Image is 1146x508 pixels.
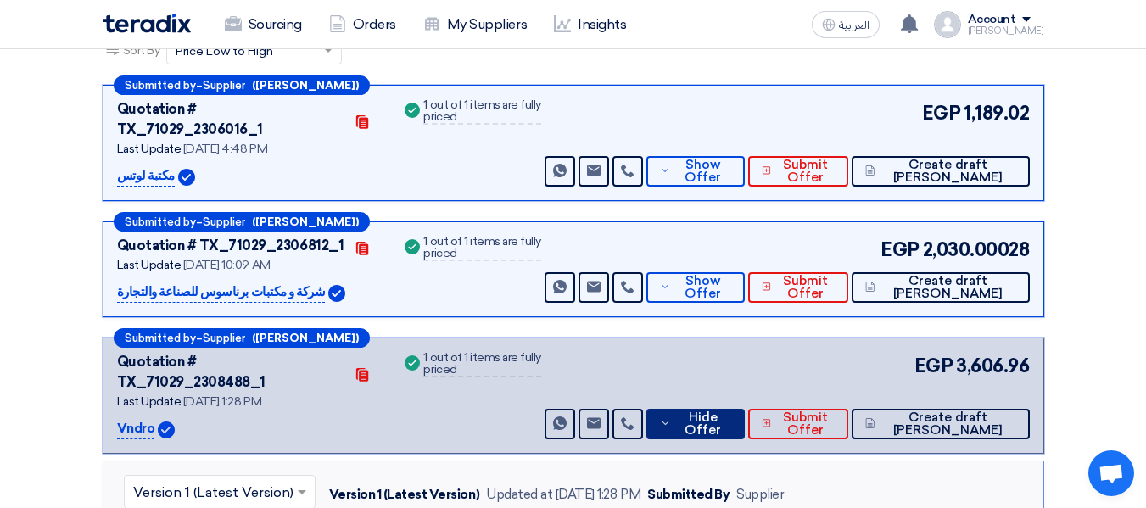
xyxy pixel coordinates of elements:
b: ([PERSON_NAME]) [252,80,359,91]
span: العربية [839,20,869,31]
span: Supplier [203,216,245,227]
span: Last Update [117,258,182,272]
div: [PERSON_NAME] [968,26,1044,36]
p: مكتبة لوتس [117,166,175,187]
span: EGP [880,236,920,264]
div: Supplier [736,485,784,505]
span: EGP [922,99,961,127]
button: Create draft [PERSON_NAME] [852,272,1029,303]
a: Open chat [1088,450,1134,496]
img: Teradix logo [103,14,191,33]
button: العربية [812,11,880,38]
button: Submit Offer [748,272,849,303]
div: Submitted By [647,485,730,505]
button: Create draft [PERSON_NAME] [852,156,1029,187]
img: Verified Account [158,421,175,438]
span: Last Update [117,142,182,156]
span: [DATE] 4:48 PM [183,142,267,156]
button: Submit Offer [748,156,849,187]
span: Price Low to High [176,42,273,60]
span: Show Offer [674,275,730,300]
span: Create draft [PERSON_NAME] [880,275,1016,300]
div: – [114,75,370,95]
button: Hide Offer [646,409,744,439]
span: 1,189.02 [964,99,1029,127]
div: 1 out of 1 items are fully priced [423,99,541,125]
span: Sort By [123,42,160,59]
img: Verified Account [328,285,345,302]
span: Submit Offer [775,159,835,184]
span: Show Offer [674,159,730,184]
a: My Suppliers [410,6,540,43]
div: Quotation # TX_71029_2306812_1 [117,236,344,256]
a: Orders [316,6,410,43]
span: 2,030.00028 [923,236,1030,264]
button: Create draft [PERSON_NAME] [852,409,1029,439]
span: Last Update [117,394,182,409]
button: Show Offer [646,156,744,187]
span: Hide Offer [675,411,730,437]
b: ([PERSON_NAME]) [252,332,359,343]
div: Quotation # TX_71029_2306016_1 [117,99,344,140]
div: Account [968,13,1016,27]
div: – [114,212,370,232]
span: Submit Offer [775,275,835,300]
div: – [114,328,370,348]
img: Verified Account [178,169,195,186]
div: Updated at [DATE] 1:28 PM [486,485,640,505]
div: 1 out of 1 items are fully priced [423,236,541,261]
span: Supplier [203,80,245,91]
div: Version 1 (Latest Version) [329,485,480,505]
span: [DATE] 10:09 AM [183,258,271,272]
span: Create draft [PERSON_NAME] [880,411,1016,437]
span: Submitted by [125,332,196,343]
span: Submitted by [125,216,196,227]
span: Supplier [203,332,245,343]
button: Submit Offer [748,409,849,439]
b: ([PERSON_NAME]) [252,216,359,227]
a: Sourcing [211,6,316,43]
span: EGP [914,352,953,380]
span: Submitted by [125,80,196,91]
img: profile_test.png [934,11,961,38]
p: شركة و مكتبات برناسوس للصناعة والتجارة [117,282,326,303]
a: Insights [540,6,640,43]
div: Quotation # TX_71029_2308488_1 [117,352,344,393]
span: Submit Offer [775,411,835,437]
span: 3,606.96 [956,352,1029,380]
span: [DATE] 1:28 PM [183,394,261,409]
p: Vndro [117,419,155,439]
div: 1 out of 1 items are fully priced [423,352,541,377]
button: Show Offer [646,272,744,303]
span: Create draft [PERSON_NAME] [880,159,1016,184]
